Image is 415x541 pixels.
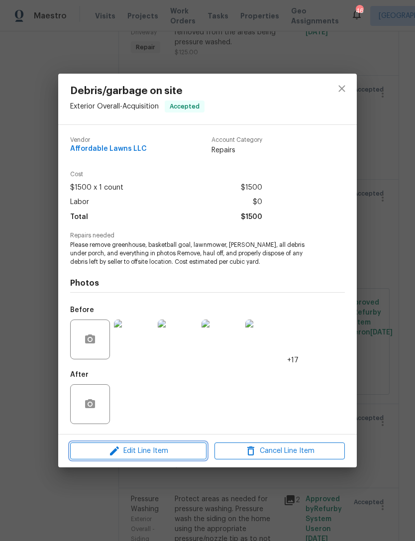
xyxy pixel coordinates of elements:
span: Debris/garbage on site [70,86,205,97]
span: Cost [70,171,262,178]
span: Affordable Lawns LLC [70,145,147,153]
span: Labor [70,195,89,210]
span: Accepted [166,102,204,111]
span: Edit Line Item [73,445,204,457]
button: close [330,77,354,101]
span: Cancel Line Item [217,445,342,457]
span: Total [70,210,88,224]
span: $1500 x 1 count [70,181,123,195]
button: Cancel Line Item [214,442,345,460]
span: Exterior Overall - Acquisition [70,103,159,110]
span: Please remove greenhouse, basketball goal, lawnmower, [PERSON_NAME], all debris under porch, and ... [70,241,317,266]
span: Repairs [211,145,262,155]
span: Repairs needed [70,232,345,239]
div: 46 [356,6,363,16]
h5: Before [70,307,94,314]
span: $0 [253,195,262,210]
span: +17 [287,355,299,365]
span: $1500 [241,210,262,224]
span: Account Category [211,137,262,143]
span: $1500 [241,181,262,195]
h5: After [70,371,89,378]
button: Edit Line Item [70,442,207,460]
h4: Photos [70,278,345,288]
span: Vendor [70,137,147,143]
